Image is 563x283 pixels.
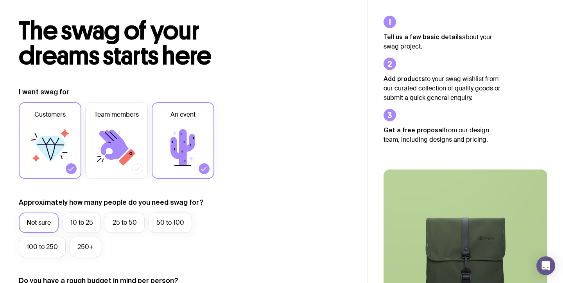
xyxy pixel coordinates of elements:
[63,213,101,233] label: 10 to 25
[384,74,501,103] p: to your swag wishlist from our curated collection of quality goods or submit a quick general enqu...
[384,75,425,82] strong: Add products
[384,32,501,51] p: about your swag project.
[384,125,501,144] p: from our design team, including designs and pricing.
[384,33,462,40] strong: Tell us a few basic details
[536,256,555,275] div: Open Intercom Messenger
[170,110,195,119] span: An event
[19,87,69,97] label: I want swag for
[19,15,212,71] span: The swag of your dreams starts here
[70,237,101,257] label: 250+
[19,213,59,233] label: Not sure
[94,110,139,119] span: Team members
[105,213,145,233] label: 25 to 50
[149,213,192,233] label: 50 to 100
[19,198,204,207] label: Approximately how many people do you need swag for?
[384,126,444,133] strong: Get a free proposal
[19,237,66,257] label: 100 to 250
[34,110,66,119] span: Customers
